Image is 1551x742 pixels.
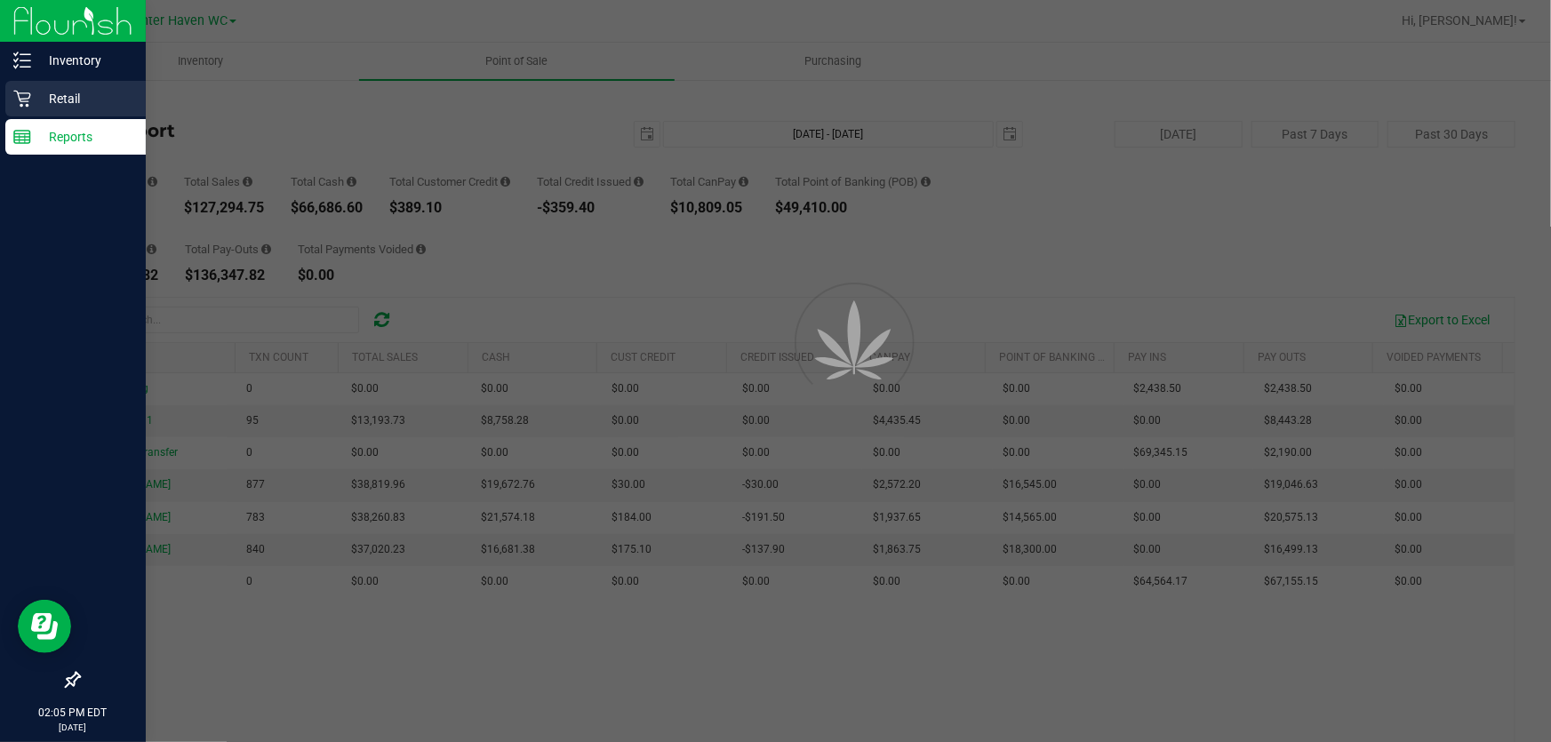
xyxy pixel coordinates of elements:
p: Inventory [31,50,138,71]
p: Reports [31,126,138,148]
iframe: Resource center [18,600,71,653]
inline-svg: Retail [13,90,31,108]
p: [DATE] [8,721,138,734]
inline-svg: Reports [13,128,31,146]
inline-svg: Inventory [13,52,31,69]
p: 02:05 PM EDT [8,705,138,721]
p: Retail [31,88,138,109]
